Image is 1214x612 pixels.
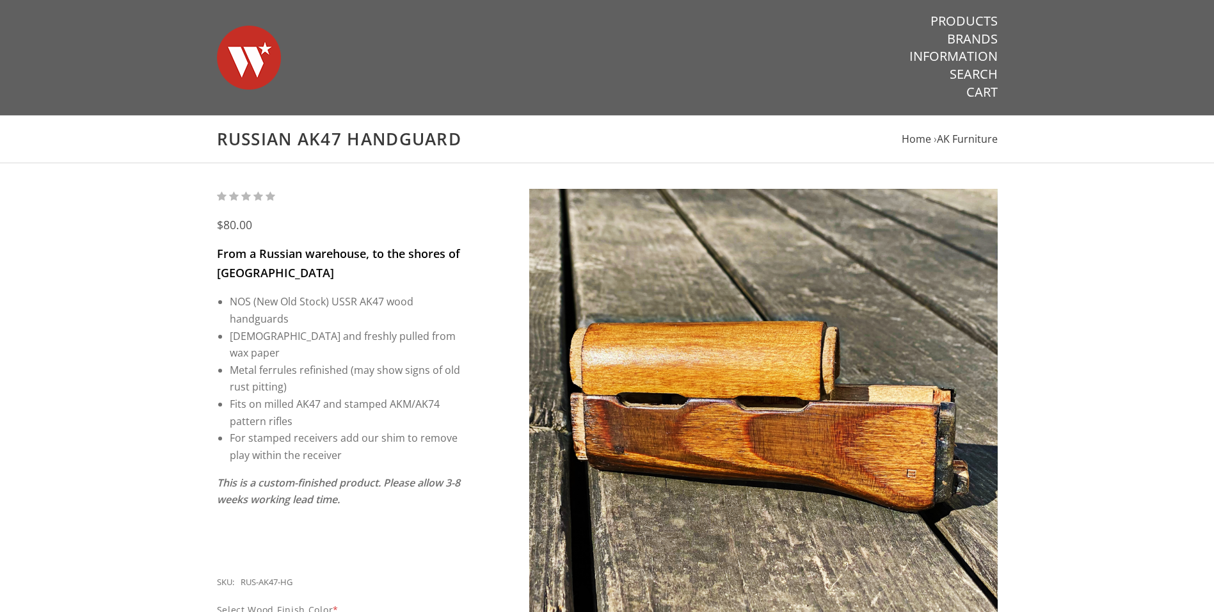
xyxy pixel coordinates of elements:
[950,66,998,83] a: Search
[217,576,234,590] div: SKU:
[937,132,998,146] a: AK Furniture
[934,131,998,148] li: ›
[230,431,458,462] span: For stamped receivers add our shim to remove play within the receiver
[217,129,998,150] h1: Russian AK47 Handguard
[902,132,931,146] a: Home
[217,217,252,232] span: $80.00
[230,293,462,327] li: NOS (New Old Stock) USSR AK47 wood handguards
[230,328,462,362] li: [DEMOGRAPHIC_DATA] and freshly pulled from wax paper
[217,246,460,280] span: From a Russian warehouse, to the shores of [GEOGRAPHIC_DATA]
[930,13,998,29] a: Products
[217,476,460,507] em: This is a custom-finished product. Please allow 3-8 weeks working lead time.
[966,84,998,101] a: Cart
[230,362,462,396] li: Metal ferrules refinished (may show signs of old rust pitting)
[947,31,998,47] a: Brands
[217,13,281,102] img: Warsaw Wood Co.
[230,396,462,430] li: Fits on milled AK47 and stamped AKM/AK74 pattern rifles
[909,48,998,65] a: Information
[241,576,292,590] div: RUS-AK47-HG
